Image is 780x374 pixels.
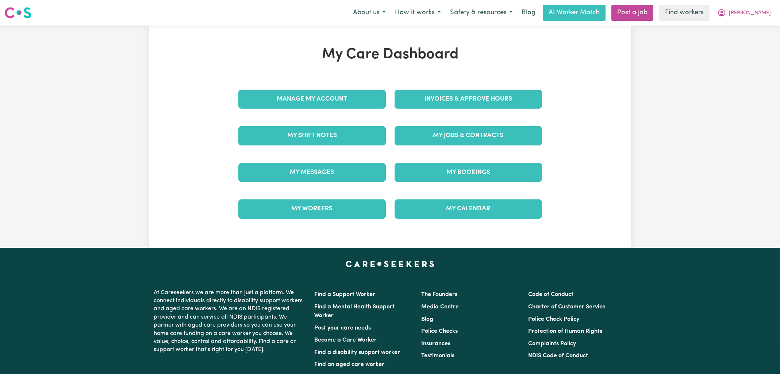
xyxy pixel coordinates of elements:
[238,163,386,182] a: My Messages
[445,5,517,20] button: Safety & resources
[528,316,579,322] a: Police Check Policy
[528,292,573,297] a: Code of Conduct
[390,5,445,20] button: How it works
[314,325,371,331] a: Post your care needs
[528,341,576,347] a: Complaints Policy
[314,292,375,297] a: Find a Support Worker
[528,353,588,359] a: NDIS Code of Conduct
[421,328,458,334] a: Police Checks
[348,5,390,20] button: About us
[528,304,606,310] a: Charter of Customer Service
[395,126,542,145] a: My Jobs & Contracts
[395,163,542,182] a: My Bookings
[395,199,542,218] a: My Calendar
[395,90,542,109] a: Invoices & Approve Hours
[314,350,400,355] a: Find a disability support worker
[751,345,774,368] iframe: Button to launch messaging window
[154,286,306,357] p: At Careseekers we are more than just a platform. We connect individuals directly to disability su...
[659,5,710,21] a: Find workers
[421,353,454,359] a: Testimonials
[234,46,546,63] h1: My Care Dashboard
[421,304,459,310] a: Media Centre
[314,362,384,367] a: Find an aged care worker
[238,199,386,218] a: My Workers
[4,6,31,19] img: Careseekers logo
[517,5,540,21] a: Blog
[543,5,606,21] a: AI Worker Match
[346,261,434,267] a: Careseekers home page
[314,304,395,319] a: Find a Mental Health Support Worker
[421,316,433,322] a: Blog
[729,9,771,17] span: [PERSON_NAME]
[712,327,726,342] iframe: Close message
[712,5,776,20] button: My Account
[421,341,450,347] a: Insurances
[611,5,653,21] a: Post a job
[4,4,31,21] a: Careseekers logo
[528,328,602,334] a: Protection of Human Rights
[238,90,386,109] a: Manage My Account
[238,126,386,145] a: My Shift Notes
[314,337,377,343] a: Become a Care Worker
[421,292,457,297] a: The Founders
